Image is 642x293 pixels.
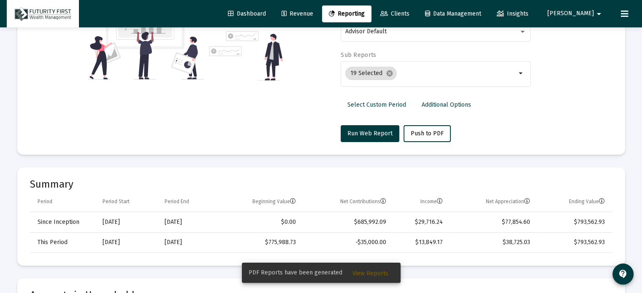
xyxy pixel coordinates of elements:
[30,192,612,253] div: Data grid
[30,232,97,253] td: This Period
[485,198,530,205] div: Net Appreciation
[404,125,451,142] button: Push to PDF
[302,212,392,232] td: $685,992.09
[97,192,159,212] td: Column Period Start
[392,212,448,232] td: $29,716.24
[322,5,371,22] a: Reporting
[422,101,471,108] span: Additional Options
[345,67,397,80] mat-chip: 19 Selected
[13,5,73,22] img: Dashboard
[448,212,536,232] td: $77,854.60
[30,212,97,232] td: Since Inception
[386,70,393,77] mat-icon: cancel
[392,232,448,253] td: $13,849.17
[275,5,320,22] a: Revenue
[159,192,217,212] td: Column Period End
[30,192,97,212] td: Column Period
[345,65,516,82] mat-chip-list: Selection
[345,28,387,35] span: Advisor Default
[497,10,528,17] span: Insights
[516,68,526,78] mat-icon: arrow_drop_down
[103,238,153,247] div: [DATE]
[618,269,628,279] mat-icon: contact_support
[374,5,416,22] a: Clients
[252,198,296,205] div: Beginning Value
[352,270,388,277] span: View Reports
[340,198,386,205] div: Net Contributions
[448,192,536,212] td: Column Net Appreciation
[537,5,614,22] button: [PERSON_NAME]
[302,192,392,212] td: Column Net Contributions
[302,232,392,253] td: -$35,000.00
[380,10,409,17] span: Clients
[536,232,612,253] td: $793,562.93
[346,265,395,280] button: View Reports
[103,198,130,205] div: Period Start
[249,269,342,277] span: PDF Reports have been generated
[448,232,536,253] td: $38,725.03
[38,198,52,205] div: Period
[341,125,399,142] button: Run Web Report
[420,198,442,205] div: Income
[341,51,376,59] label: Sub Reports
[217,212,302,232] td: $0.00
[536,192,612,212] td: Column Ending Value
[221,5,273,22] a: Dashboard
[209,16,283,81] img: reporting-alt
[217,192,302,212] td: Column Beginning Value
[165,238,211,247] div: [DATE]
[228,10,266,17] span: Dashboard
[165,218,211,226] div: [DATE]
[411,130,444,137] span: Push to PDF
[547,10,594,17] span: [PERSON_NAME]
[490,5,535,22] a: Insights
[329,10,365,17] span: Reporting
[569,198,605,205] div: Ending Value
[418,5,488,22] a: Data Management
[425,10,481,17] span: Data Management
[30,180,612,188] mat-card-title: Summary
[282,10,313,17] span: Revenue
[103,218,153,226] div: [DATE]
[165,198,189,205] div: Period End
[347,130,393,137] span: Run Web Report
[217,232,302,253] td: $775,988.73
[392,192,448,212] td: Column Income
[594,5,604,22] mat-icon: arrow_drop_down
[347,101,406,108] span: Select Custom Period
[536,212,612,232] td: $793,562.93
